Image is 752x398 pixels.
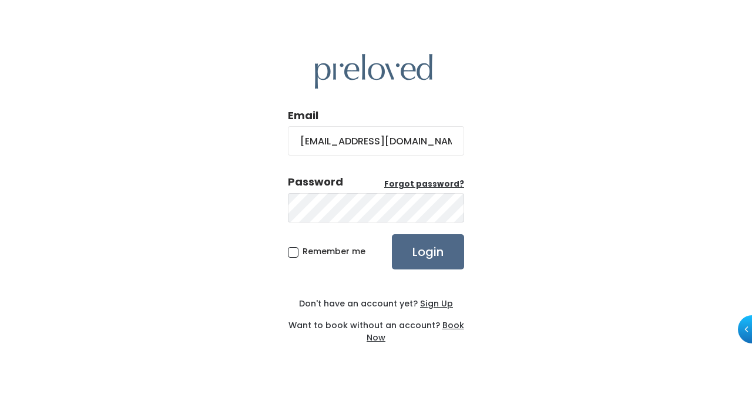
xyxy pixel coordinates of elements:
[288,310,464,344] div: Want to book without an account?
[315,54,432,89] img: preloved logo
[418,298,453,309] a: Sign Up
[288,108,318,123] label: Email
[420,298,453,309] u: Sign Up
[303,245,365,257] span: Remember me
[288,298,464,310] div: Don't have an account yet?
[384,178,464,190] a: Forgot password?
[288,174,343,190] div: Password
[367,319,464,343] a: Book Now
[392,234,464,269] input: Login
